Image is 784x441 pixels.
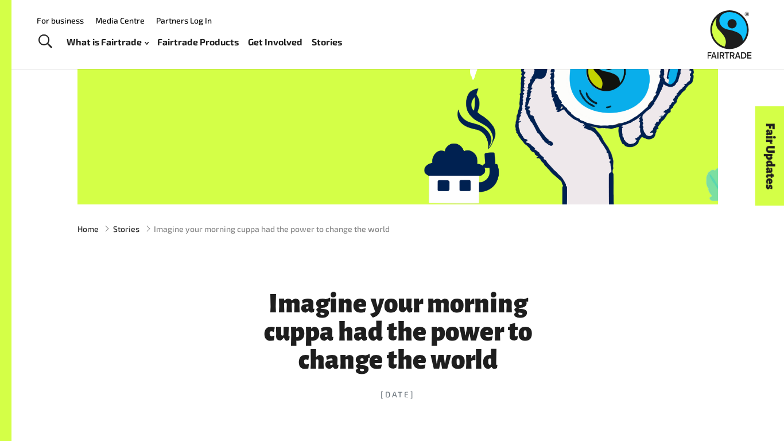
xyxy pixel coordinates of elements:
a: Toggle Search [31,28,59,56]
span: Imagine your morning cuppa had the power to change the world [154,223,390,235]
a: Stories [113,223,139,235]
a: Fairtrade Products [157,34,239,51]
a: Home [77,223,99,235]
time: [DATE] [241,389,554,401]
a: What is Fairtrade [67,34,149,51]
a: Partners Log In [156,16,212,25]
a: Media Centre [95,16,145,25]
h1: Imagine your morning cuppa had the power to change the world [241,290,554,374]
img: Fairtrade Australia New Zealand logo [708,10,752,59]
a: Get Involved [248,34,302,51]
a: Stories [312,34,342,51]
a: For business [37,16,84,25]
